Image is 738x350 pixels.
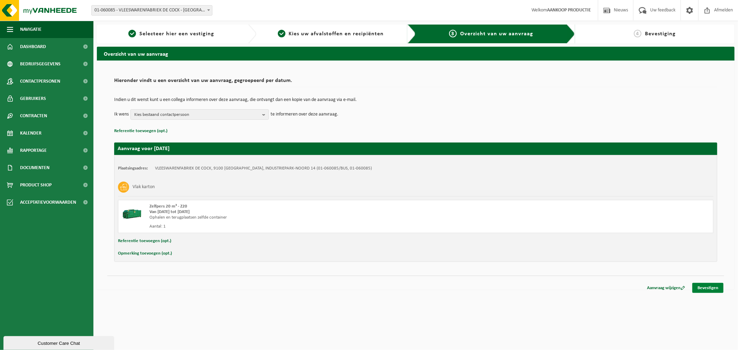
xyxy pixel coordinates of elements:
[149,210,190,214] strong: Van [DATE] tot [DATE]
[634,30,641,37] span: 4
[114,109,129,120] p: Ik wens
[547,8,591,13] strong: AANKOOP PRODUCTIE
[20,90,46,107] span: Gebruikers
[114,98,717,102] p: Indien u dit wenst kunt u een collega informeren over deze aanvraag, die ontvangt dan een kopie v...
[155,166,372,171] td: VLEESWARENFABRIEK DE COCK, 9100 [GEOGRAPHIC_DATA], INDUSTRIEPARK-NOORD 14 (01-060085/BUS, 01-060085)
[20,176,52,194] span: Product Shop
[271,109,338,120] p: te informeren over deze aanvraag.
[20,194,76,211] span: Acceptatievoorwaarden
[122,204,143,224] img: HK-XZ-20-GN-00.png
[92,6,212,15] span: 01-060085 - VLEESWARENFABRIEK DE COCK - SINT-NIKLAAS
[460,31,533,37] span: Overzicht van uw aanvraag
[20,55,61,73] span: Bedrijfsgegevens
[692,283,723,293] a: Bevestigen
[134,110,259,120] span: Kies bestaand contactpersoon
[289,31,384,37] span: Kies uw afvalstoffen en recipiënten
[118,146,170,151] strong: Aanvraag voor [DATE]
[20,125,42,142] span: Kalender
[128,30,136,37] span: 1
[20,38,46,55] span: Dashboard
[100,30,243,38] a: 1Selecteer hier een vestiging
[3,335,116,350] iframe: chat widget
[20,21,42,38] span: Navigatie
[645,31,676,37] span: Bevestiging
[118,166,148,171] strong: Plaatsingsadres:
[139,31,214,37] span: Selecteer hier een vestiging
[260,30,402,38] a: 2Kies uw afvalstoffen en recipiënten
[20,142,47,159] span: Rapportage
[114,78,717,87] h2: Hieronder vindt u een overzicht van uw aanvraag, gegroepeerd per datum.
[133,182,155,193] h3: Vlak karton
[20,107,47,125] span: Contracten
[97,47,735,60] h2: Overzicht van uw aanvraag
[130,109,269,120] button: Kies bestaand contactpersoon
[149,215,444,220] div: Ophalen en terugplaatsen zelfde container
[118,237,171,246] button: Referentie toevoegen (opt.)
[20,159,49,176] span: Documenten
[149,204,187,209] span: Zelfpers 20 m³ - Z20
[642,283,690,293] a: Aanvraag wijzigen
[278,30,285,37] span: 2
[114,127,167,136] button: Referentie toevoegen (opt.)
[91,5,212,16] span: 01-060085 - VLEESWARENFABRIEK DE COCK - SINT-NIKLAAS
[118,249,172,258] button: Opmerking toevoegen (opt.)
[449,30,457,37] span: 3
[149,224,444,229] div: Aantal: 1
[20,73,60,90] span: Contactpersonen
